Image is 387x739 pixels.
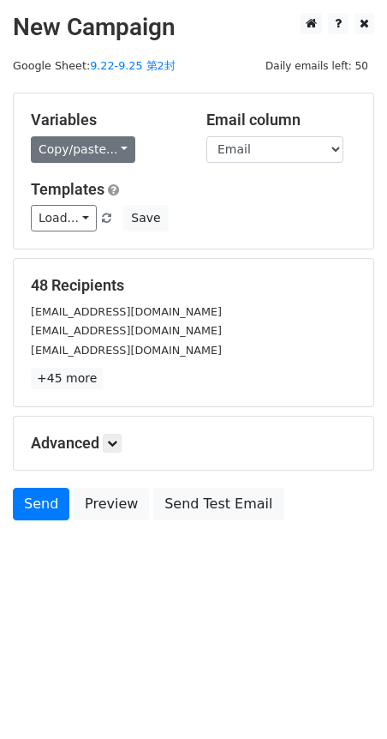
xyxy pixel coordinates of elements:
h5: 48 Recipients [31,276,356,295]
h2: New Campaign [13,13,374,42]
h5: Variables [31,111,181,129]
a: Send Test Email [153,488,283,520]
a: Preview [74,488,149,520]
a: Templates [31,180,104,198]
small: [EMAIL_ADDRESS][DOMAIN_NAME] [31,344,222,357]
a: Load... [31,205,97,231]
small: [EMAIL_ADDRESS][DOMAIN_NAME] [31,324,222,337]
a: Send [13,488,69,520]
a: 9.22-9.25 第2封 [90,59,176,72]
h5: Email column [206,111,356,129]
button: Save [123,205,168,231]
a: +45 more [31,368,103,389]
small: Google Sheet: [13,59,176,72]
span: Daily emails left: 50 [259,57,374,75]
h5: Advanced [31,434,356,453]
a: Copy/paste... [31,136,135,163]
a: Daily emails left: 50 [259,59,374,72]
small: [EMAIL_ADDRESS][DOMAIN_NAME] [31,305,222,318]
